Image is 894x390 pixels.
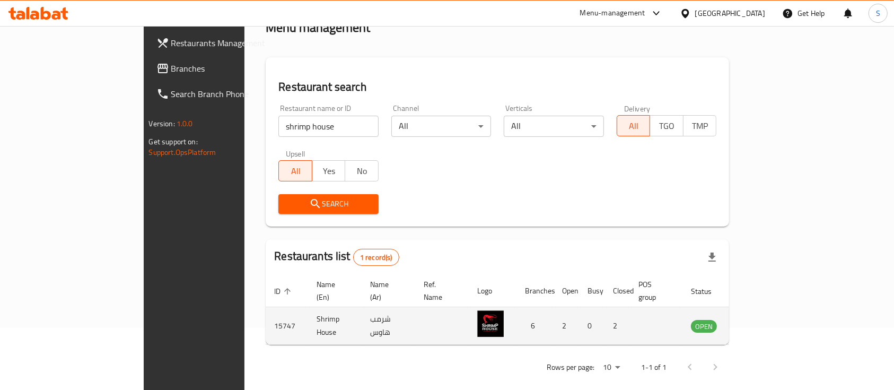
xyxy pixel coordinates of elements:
[266,19,370,36] h2: Menu management
[149,135,198,149] span: Get support on:
[274,285,294,298] span: ID
[641,361,667,374] p: 1-1 of 1
[149,145,216,159] a: Support.OpsPlatform
[317,163,341,179] span: Yes
[516,275,554,307] th: Branches
[683,115,717,136] button: TMP
[391,116,492,137] div: All
[148,56,293,81] a: Branches
[650,115,683,136] button: TGO
[278,160,312,181] button: All
[287,197,370,211] span: Search
[516,307,554,345] td: 6
[547,361,594,374] p: Rows per page:
[604,307,630,345] td: 2
[504,116,604,137] div: All
[370,278,402,304] span: Name (Ar)
[312,160,346,181] button: Yes
[579,275,604,307] th: Busy
[317,278,349,304] span: Name (En)
[177,117,193,131] span: 1.0.0
[604,275,630,307] th: Closed
[149,117,175,131] span: Version:
[266,275,775,345] table: enhanced table
[699,245,725,270] div: Export file
[171,88,285,100] span: Search Branch Phone
[599,360,624,376] div: Rows per page:
[278,79,716,95] h2: Restaurant search
[691,285,725,298] span: Status
[617,115,651,136] button: All
[354,253,399,263] span: 1 record(s)
[554,307,579,345] td: 2
[171,37,285,49] span: Restaurants Management
[621,118,646,134] span: All
[554,275,579,307] th: Open
[688,118,713,134] span: TMP
[274,248,399,266] h2: Restaurants list
[278,116,379,137] input: Search for restaurant name or ID..
[579,307,604,345] td: 0
[362,307,415,345] td: شرمب هاوس
[477,310,504,337] img: Shrimp House
[171,62,285,75] span: Branches
[469,275,516,307] th: Logo
[148,30,293,56] a: Restaurants Management
[286,150,305,157] label: Upsell
[424,278,456,304] span: Ref. Name
[580,7,645,20] div: Menu-management
[349,163,374,179] span: No
[308,307,362,345] td: Shrimp House
[638,278,670,304] span: POS group
[691,320,717,333] span: OPEN
[654,118,679,134] span: TGO
[283,163,308,179] span: All
[695,7,765,19] div: [GEOGRAPHIC_DATA]
[278,194,379,214] button: Search
[345,160,379,181] button: No
[876,7,880,19] span: S
[148,81,293,107] a: Search Branch Phone
[624,105,651,112] label: Delivery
